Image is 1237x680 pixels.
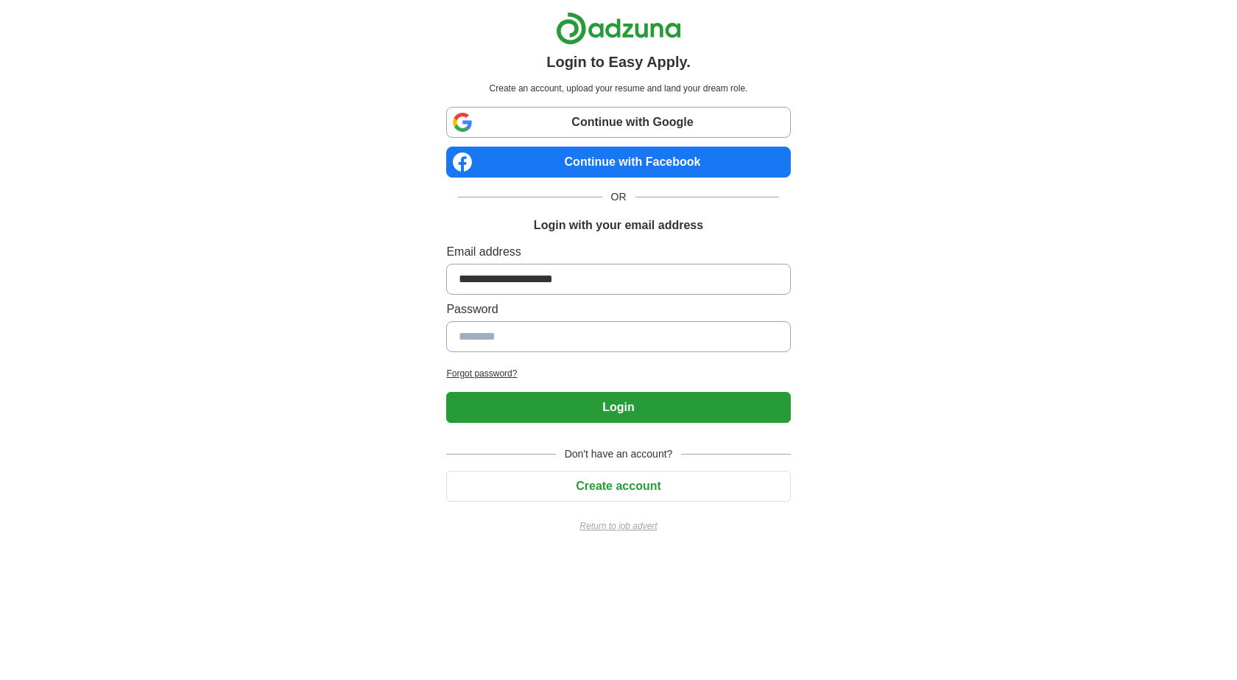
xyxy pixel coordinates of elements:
[446,301,790,318] label: Password
[446,243,790,261] label: Email address
[546,51,691,73] h1: Login to Easy Apply.
[446,107,790,138] a: Continue with Google
[446,147,790,178] a: Continue with Facebook
[446,519,790,533] a: Return to job advert
[556,12,681,45] img: Adzuna logo
[446,471,790,502] button: Create account
[446,392,790,423] button: Login
[602,189,635,205] span: OR
[449,82,787,95] p: Create an account, upload your resume and land your dream role.
[446,480,790,492] a: Create account
[446,367,790,380] a: Forgot password?
[556,446,682,462] span: Don't have an account?
[534,217,703,234] h1: Login with your email address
